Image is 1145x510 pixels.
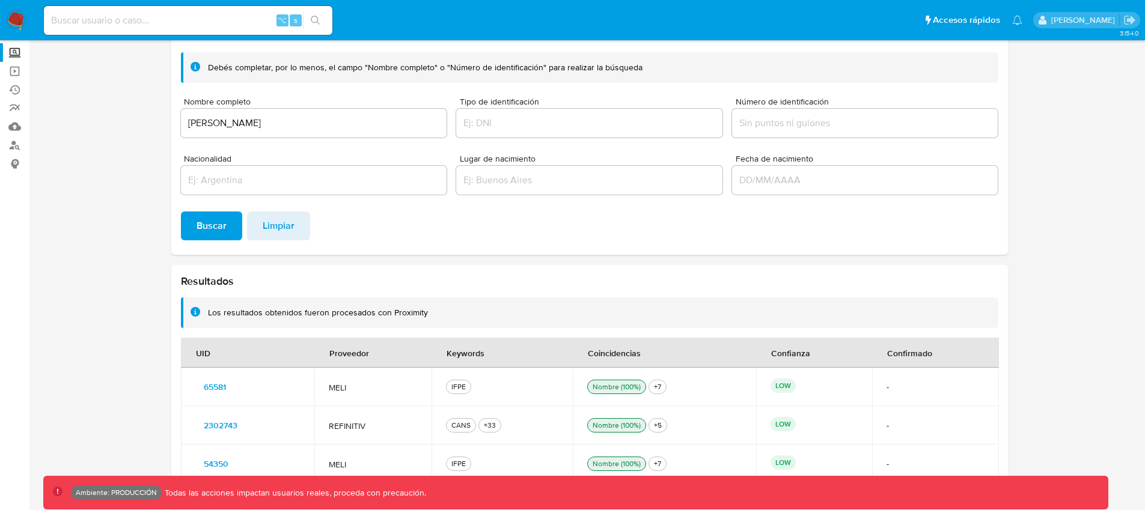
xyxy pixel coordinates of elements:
[1012,15,1022,25] a: Notificaciones
[162,487,426,499] p: Todas las acciones impactan usuarios reales, proceda con precaución.
[76,490,157,495] p: Ambiente: PRODUCCIÓN
[933,14,1000,26] span: Accesos rápidos
[1123,14,1136,26] a: Salir
[278,14,287,26] span: ⌥
[294,14,298,26] span: s
[1120,28,1139,38] span: 3.154.0
[1051,14,1119,26] p: federico.falavigna@mercadolibre.com
[303,12,328,29] button: search-icon
[44,13,332,28] input: Buscar usuario o caso...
